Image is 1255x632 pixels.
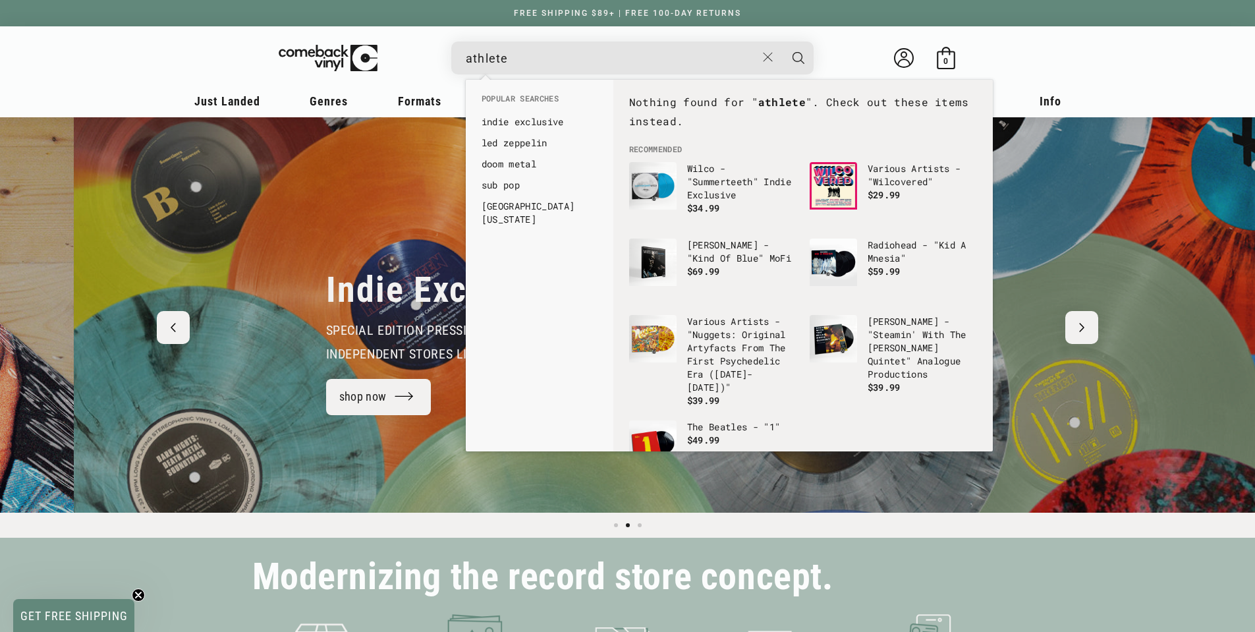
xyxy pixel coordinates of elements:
p: Nothing found for " ". Check out these items instead. [629,93,977,131]
p: Various Artists - "Nuggets: Original Artyfacts From The First Psychedelic Era ([DATE]-[DATE])" [687,315,796,394]
li: Popular Searches [475,93,604,111]
a: doom metal [482,158,598,171]
li: no_result_products: Wilco - "Summerteeth" Indie Exclusive [623,156,803,232]
span: $69.99 [687,265,720,277]
a: FREE SHIPPING $89+ | FREE 100-DAY RETURNS [501,9,754,18]
li: no_result_products: The Beatles - "1" [623,414,803,490]
a: Miles Davis - "Kind Of Blue" MoFi [PERSON_NAME] - "Kind Of Blue" MoFi $69.99 [629,239,796,302]
img: Various Artists - "Wilcovered" [810,162,857,210]
span: Just Landed [194,94,260,108]
img: Miles Davis - "Steamin' With The Miles Davis Quintet" Analogue Productions [810,315,857,362]
button: Close teaser [132,589,145,602]
img: The Beatles - "1" [629,420,677,468]
p: Various Artists - "Wilcovered" [868,162,977,188]
span: $39.99 [687,394,720,407]
p: [PERSON_NAME] - "Kind Of Blue" MoFi [687,239,796,265]
a: Miles Davis - "Steamin' With The Miles Davis Quintet" Analogue Productions [PERSON_NAME] - "Steam... [810,315,977,394]
div: Search [451,42,814,74]
li: no_result_suggestions: sub pop [475,175,604,196]
p: Radiohead - "Kid A Mnesia" [868,239,977,265]
button: Previous slide [157,311,190,344]
li: no_result_products: Various Artists - "Wilcovered" [803,156,984,232]
span: $49.99 [687,434,720,446]
li: no_result_products: Various Artists - "Nuggets: Original Artyfacts From The First Psychedelic Era... [623,308,803,414]
img: Various Artists - "Nuggets: Original Artyfacts From The First Psychedelic Era (1965-1968)" [629,315,677,362]
span: GET FREE SHIPPING [20,609,128,623]
a: Various Artists - "Wilcovered" Various Artists - "Wilcovered" $29.99 [810,162,977,225]
li: no_result_suggestions: hotel california [475,196,604,230]
li: no_result_products: Radiohead - "Kid A Mnesia" [803,232,984,308]
span: Info [1040,94,1061,108]
li: no_result_products: Miles Davis - "Steamin' With The Miles Davis Quintet" Analogue Productions [803,308,984,401]
button: Search [782,42,815,74]
span: $29.99 [868,188,901,201]
span: Formats [398,94,441,108]
div: Popular Searches [466,80,613,237]
div: No Results [623,93,984,144]
span: Genres [310,94,348,108]
h2: Modernizing the record store concept. [252,561,833,592]
p: [PERSON_NAME] - "Steamin' With The [PERSON_NAME] Quintet" Analogue Productions [868,315,977,381]
div: Recommended [613,80,993,451]
img: Miles Davis - "Kind Of Blue" MoFi [629,239,677,286]
span: $39.99 [868,381,901,393]
li: no_result_suggestions: indie exclusive [475,111,604,132]
a: The Beatles - "1" The Beatles - "1" $49.99 [629,420,796,484]
span: $34.99 [687,202,720,214]
h2: Indie Exclusives [326,268,578,312]
a: Various Artists - "Nuggets: Original Artyfacts From The First Psychedelic Era (1965-1968)" Variou... [629,315,796,407]
a: led zeppelin [482,136,598,150]
div: GET FREE SHIPPINGClose teaser [13,599,134,632]
p: Wilco - "Summerteeth" Indie Exclusive [687,162,796,202]
img: Radiohead - "Kid A Mnesia" [810,239,857,286]
button: Load slide 3 of 3 [634,519,646,531]
input: When autocomplete results are available use up and down arrows to review and enter to select [466,45,756,72]
button: Load slide 1 of 3 [610,519,622,531]
a: Radiohead - "Kid A Mnesia" Radiohead - "Kid A Mnesia" $59.99 [810,239,977,302]
a: [GEOGRAPHIC_DATA][US_STATE] [482,200,598,226]
li: no_result_suggestions: doom metal [475,154,604,175]
li: no_result_suggestions: led zeppelin [475,132,604,154]
button: Load slide 2 of 3 [622,519,634,531]
p: The Beatles - "1" [687,420,796,434]
span: $59.99 [868,265,901,277]
a: indie exclusive [482,115,598,129]
span: 0 [943,56,948,66]
span: special edition pressings only available from independent stores like us. [326,322,628,362]
li: no_result_products: Miles Davis - "Kind Of Blue" MoFi [623,232,803,308]
a: Wilco - "Summerteeth" Indie Exclusive Wilco - "Summerteeth" Indie Exclusive $34.99 [629,162,796,225]
strong: athlete [758,95,806,109]
img: Wilco - "Summerteeth" Indie Exclusive [629,162,677,210]
li: Recommended [623,144,984,156]
button: Close [756,43,780,72]
a: shop now [326,379,432,415]
a: sub pop [482,179,598,192]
